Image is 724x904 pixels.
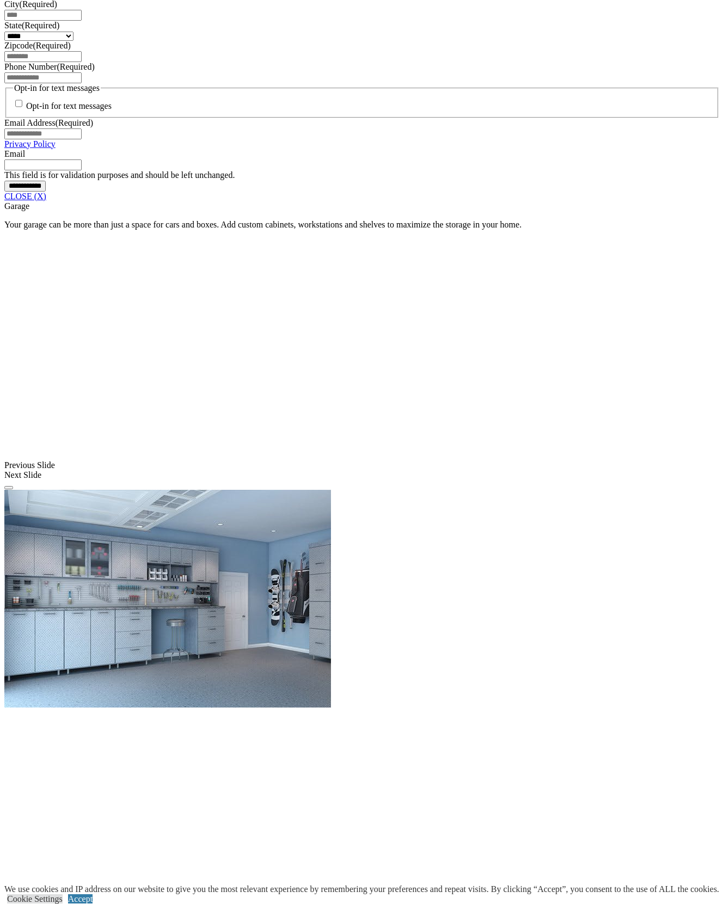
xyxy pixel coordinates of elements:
[22,21,59,30] span: (Required)
[57,62,94,71] span: (Required)
[4,21,59,30] label: State
[68,894,93,903] a: Accept
[56,118,93,127] span: (Required)
[4,884,719,894] div: We use cookies and IP address on our website to give you the most relevant experience by remember...
[4,192,46,201] a: CLOSE (X)
[4,460,720,470] div: Previous Slide
[4,170,720,180] div: This field is for validation purposes and should be left unchanged.
[33,41,70,50] span: (Required)
[4,118,93,127] label: Email Address
[7,894,63,903] a: Cookie Settings
[4,201,29,211] span: Garage
[4,490,331,708] img: Banner for mobile view
[4,62,95,71] label: Phone Number
[13,83,101,93] legend: Opt-in for text messages
[4,139,56,149] a: Privacy Policy
[26,102,112,111] label: Opt-in for text messages
[4,149,25,158] label: Email
[4,486,13,489] button: Click here to pause slide show
[4,220,720,230] p: Your garage can be more than just a space for cars and boxes. Add custom cabinets, workstations a...
[4,470,720,480] div: Next Slide
[4,41,71,50] label: Zipcode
